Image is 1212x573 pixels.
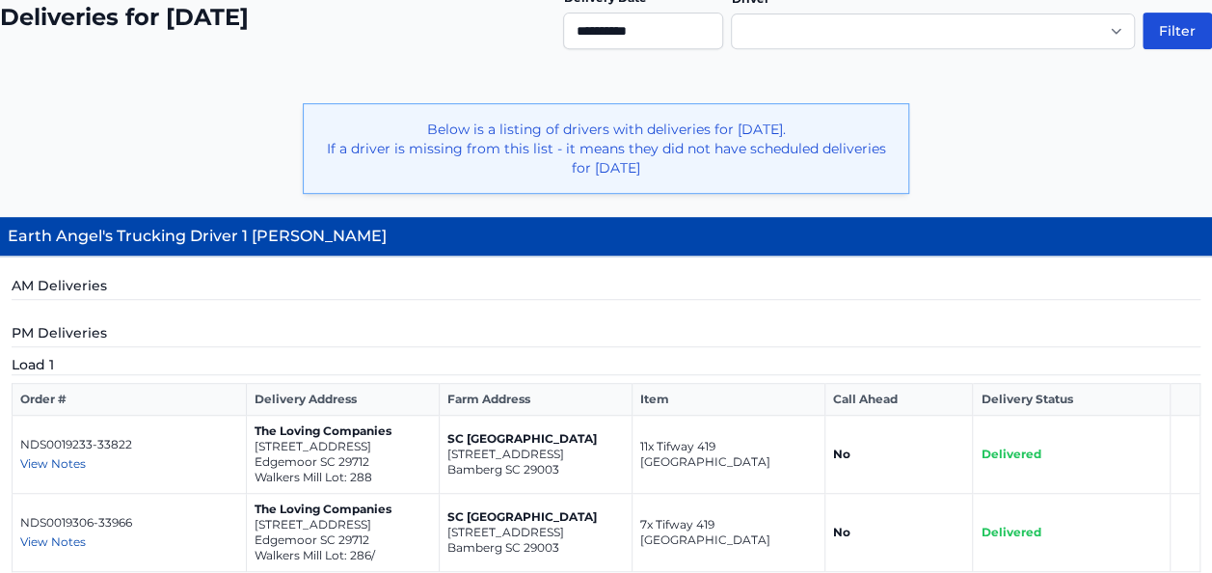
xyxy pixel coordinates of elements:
span: View Notes [20,456,86,471]
p: [STREET_ADDRESS] [255,517,431,532]
p: The Loving Companies [255,502,431,517]
p: SC [GEOGRAPHIC_DATA] [447,431,624,447]
p: Below is a listing of drivers with deliveries for [DATE]. If a driver is missing from this list -... [319,120,893,177]
p: Walkers Mill Lot: 286/ [255,548,431,563]
span: Delivered [981,525,1040,539]
td: 11x Tifway 419 [GEOGRAPHIC_DATA] [632,416,824,494]
input: Use the arrow keys to pick a date [563,13,723,49]
th: Delivery Address [246,384,439,416]
strong: No [833,447,850,461]
p: NDS0019233-33822 [20,437,238,452]
h5: AM Deliveries [12,276,1200,300]
p: [STREET_ADDRESS] [255,439,431,454]
p: Edgemoor SC 29712 [255,532,431,548]
p: Walkers Mill Lot: 288 [255,470,431,485]
p: NDS0019306-33966 [20,515,238,531]
h5: PM Deliveries [12,323,1200,347]
p: The Loving Companies [255,423,431,439]
p: Edgemoor SC 29712 [255,454,431,470]
th: Farm Address [439,384,632,416]
p: Bamberg SC 29003 [447,540,624,556]
p: Bamberg SC 29003 [447,462,624,477]
h5: Load 1 [12,355,1200,375]
span: View Notes [20,534,86,549]
p: [STREET_ADDRESS] [447,447,624,462]
p: [STREET_ADDRESS] [447,525,624,540]
strong: No [833,525,850,539]
th: Item [632,384,824,416]
button: Filter [1143,13,1212,49]
span: Delivered [981,447,1040,461]
th: Delivery Status [973,384,1171,416]
th: Call Ahead [824,384,972,416]
td: 7x Tifway 419 [GEOGRAPHIC_DATA] [632,494,824,572]
p: SC [GEOGRAPHIC_DATA] [447,509,624,525]
th: Order # [13,384,247,416]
